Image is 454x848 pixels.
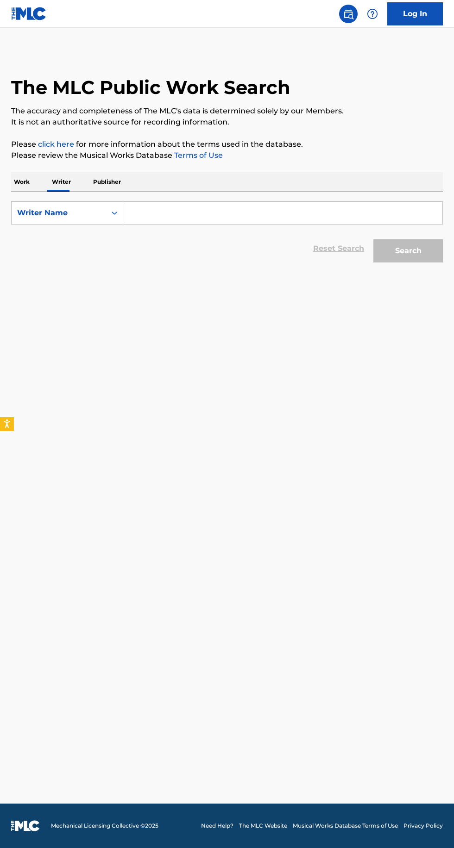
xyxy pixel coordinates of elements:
[172,151,223,160] a: Terms of Use
[49,172,74,192] p: Writer
[11,201,443,267] form: Search Form
[339,5,358,23] a: Public Search
[11,172,32,192] p: Work
[367,8,378,19] img: help
[11,139,443,150] p: Please for more information about the terms used in the database.
[11,7,47,20] img: MLC Logo
[408,804,454,848] iframe: Chat Widget
[363,5,382,23] div: Help
[17,207,101,218] div: Writer Name
[11,117,443,128] p: It is not an authoritative source for recording information.
[343,8,354,19] img: search
[51,822,158,830] span: Mechanical Licensing Collective © 2025
[201,822,233,830] a: Need Help?
[90,172,124,192] p: Publisher
[11,76,290,99] h1: The MLC Public Work Search
[387,2,443,25] a: Log In
[293,822,398,830] a: Musical Works Database Terms of Use
[11,106,443,117] p: The accuracy and completeness of The MLC's data is determined solely by our Members.
[38,140,74,149] a: click here
[404,822,443,830] a: Privacy Policy
[11,820,40,831] img: logo
[11,150,443,161] p: Please review the Musical Works Database
[239,822,287,830] a: The MLC Website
